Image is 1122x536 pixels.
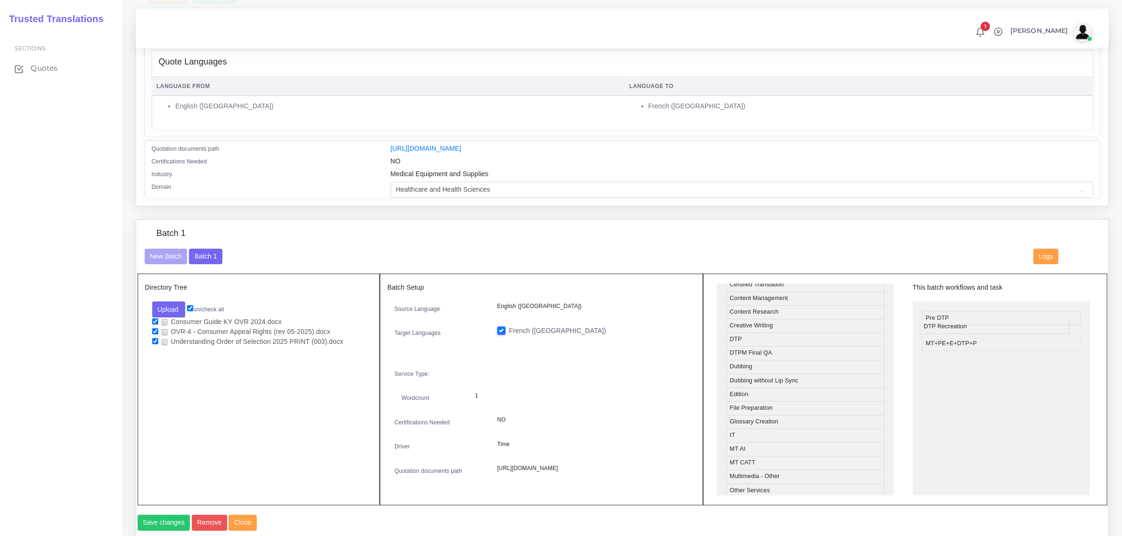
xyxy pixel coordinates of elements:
[920,320,1069,334] li: DTP Recreation
[726,484,884,498] li: Other Services
[384,169,1100,182] div: Medical Equipment and Supplies
[187,305,224,314] label: un/check all
[145,249,188,265] button: New Batch
[394,370,429,378] label: Service Type:
[7,58,115,78] a: Quotes
[152,77,625,96] th: Language From
[648,101,1088,111] li: French ([GEOGRAPHIC_DATA])
[726,319,884,333] li: Creative Writing
[624,77,1093,96] th: Language To
[229,515,257,531] button: Clone
[31,63,57,73] span: Quotes
[2,13,104,24] h2: Trusted Translations
[726,388,884,402] li: Edition
[2,11,104,27] a: Trusted Translations
[401,394,429,402] label: Wordcount
[1039,252,1053,260] span: Logs
[497,439,688,449] p: Time
[387,284,696,292] h5: Batch Setup
[726,374,884,388] li: Dubbing without Lip Sync
[394,305,440,313] label: Source Language
[726,401,884,415] li: File Preparation
[726,415,884,429] li: Glossary Creation
[152,157,207,166] label: Certifications Needed
[726,456,884,470] li: MT CATT
[1010,27,1068,34] span: [PERSON_NAME]
[726,360,884,374] li: Dubbing
[192,515,229,531] a: Remove
[384,156,1100,169] div: NO
[726,346,884,360] li: DTPM Final QA
[1006,23,1096,41] a: [PERSON_NAME]avatar
[158,327,334,336] a: OVR-4 - Consumer Appeal Rights (rev 05-2025).docx
[509,326,606,336] label: French ([GEOGRAPHIC_DATA])
[726,429,884,443] li: IT
[497,415,688,425] p: NO
[394,329,441,337] label: Target Languages
[391,145,461,152] a: [URL][DOMAIN_NAME]
[229,515,258,531] a: Clone
[156,228,186,239] h4: Batch 1
[152,170,172,179] label: Industry
[497,463,688,473] p: [URL][DOMAIN_NAME]
[726,292,884,306] li: Content Management
[726,470,884,484] li: Multimedia - Other
[497,301,688,311] p: English ([GEOGRAPHIC_DATA])
[981,22,990,31] span: 1
[475,391,681,401] p: 1
[189,249,222,265] button: Batch 1
[922,337,1081,351] li: MT+PE+E+DTP+P
[726,333,884,347] li: DTP
[922,311,1081,325] li: Pre DTP
[158,317,285,326] a: Consumer Guide KY OVR 2024.docx
[913,284,1090,292] h5: This batch workflows and task
[145,252,188,260] a: New Batch
[726,305,884,319] li: Content Research
[152,301,186,317] button: Upload
[192,515,227,531] button: Remove
[15,45,46,52] span: Sections
[152,145,220,153] label: Quotation documents path
[1073,23,1092,41] img: avatar
[159,57,227,67] h4: Quote Languages
[187,305,193,311] input: un/check all
[158,337,347,346] a: Understanding Order of Selection 2025 PRINT (003).docx
[138,515,190,531] button: Save changes
[175,101,620,111] li: English ([GEOGRAPHIC_DATA])
[972,27,989,37] a: 1
[394,418,450,427] label: Certifications Needed
[394,467,462,475] label: Quotation documents path
[726,442,884,456] li: MT AI
[145,284,373,292] h5: Directory Tree
[394,442,410,451] label: Driver
[726,278,884,292] li: Certified Translation
[189,252,222,260] a: Batch 1
[1033,249,1058,265] button: Logs
[152,183,172,191] label: Domain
